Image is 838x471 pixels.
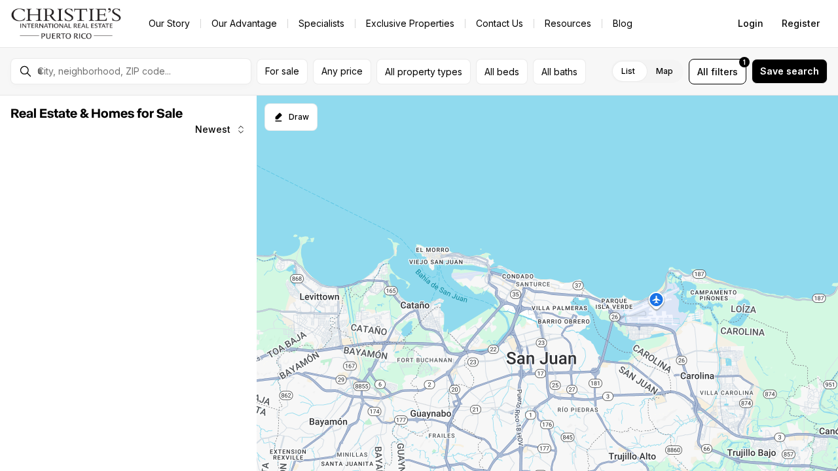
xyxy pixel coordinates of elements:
[774,10,828,37] button: Register
[476,59,528,84] button: All beds
[10,107,183,120] span: Real Estate & Homes for Sale
[138,14,200,33] a: Our Story
[355,14,465,33] a: Exclusive Properties
[611,60,646,83] label: List
[743,57,746,67] span: 1
[752,59,828,84] button: Save search
[534,14,602,33] a: Resources
[738,18,763,29] span: Login
[533,59,586,84] button: All baths
[257,59,308,84] button: For sale
[782,18,820,29] span: Register
[195,124,230,135] span: Newest
[10,8,122,39] img: logo
[313,59,371,84] button: Any price
[689,59,746,84] button: Allfilters1
[264,103,318,131] button: Start drawing
[730,10,771,37] button: Login
[602,14,643,33] a: Blog
[321,66,363,77] span: Any price
[711,65,738,78] span: filters
[187,116,254,143] button: Newest
[646,60,683,83] label: Map
[376,59,471,84] button: All property types
[201,14,287,33] a: Our Advantage
[265,66,299,77] span: For sale
[697,65,708,78] span: All
[760,66,819,77] span: Save search
[465,14,534,33] button: Contact Us
[288,14,355,33] a: Specialists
